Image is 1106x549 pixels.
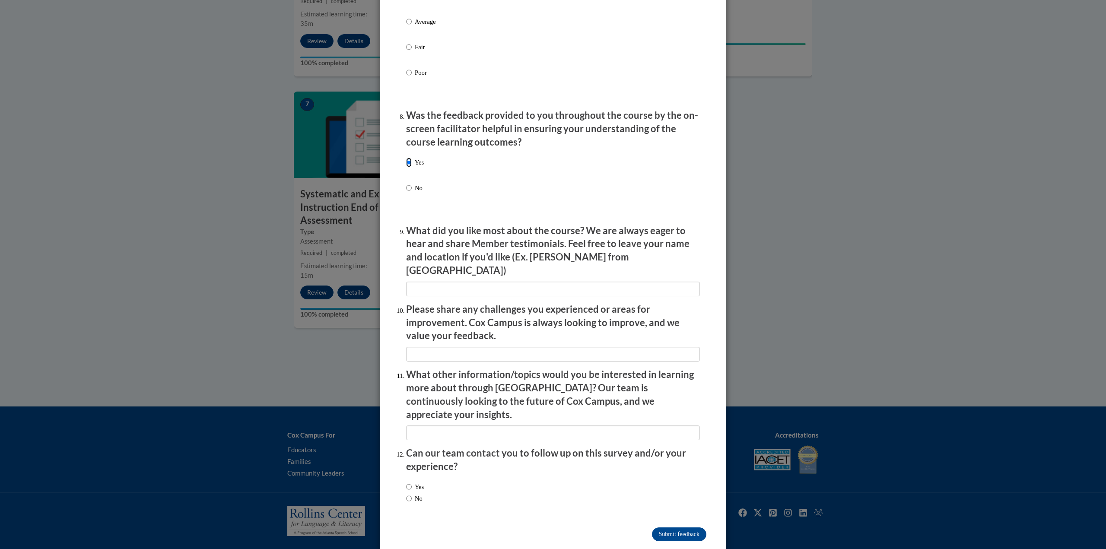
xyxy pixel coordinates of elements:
[406,109,700,149] p: Was the feedback provided to you throughout the course by the on-screen facilitator helpful in en...
[415,17,439,26] p: Average
[415,68,439,77] p: Poor
[406,17,412,26] input: Average
[406,68,412,77] input: Poor
[406,482,424,492] label: Yes
[415,183,424,193] p: No
[406,482,412,492] input: Yes
[406,494,423,503] label: No
[406,224,700,277] p: What did you like most about the course? We are always eager to hear and share Member testimonial...
[406,494,412,503] input: No
[406,303,700,343] p: Please share any challenges you experienced or areas for improvement. Cox Campus is always lookin...
[652,527,706,541] input: Submit feedback
[406,447,700,473] p: Can our team contact you to follow up on this survey and/or your experience?
[415,42,439,52] p: Fair
[406,42,412,52] input: Fair
[415,158,424,167] p: Yes
[406,158,412,167] input: Yes
[406,368,700,421] p: What other information/topics would you be interested in learning more about through [GEOGRAPHIC_...
[406,183,412,193] input: No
